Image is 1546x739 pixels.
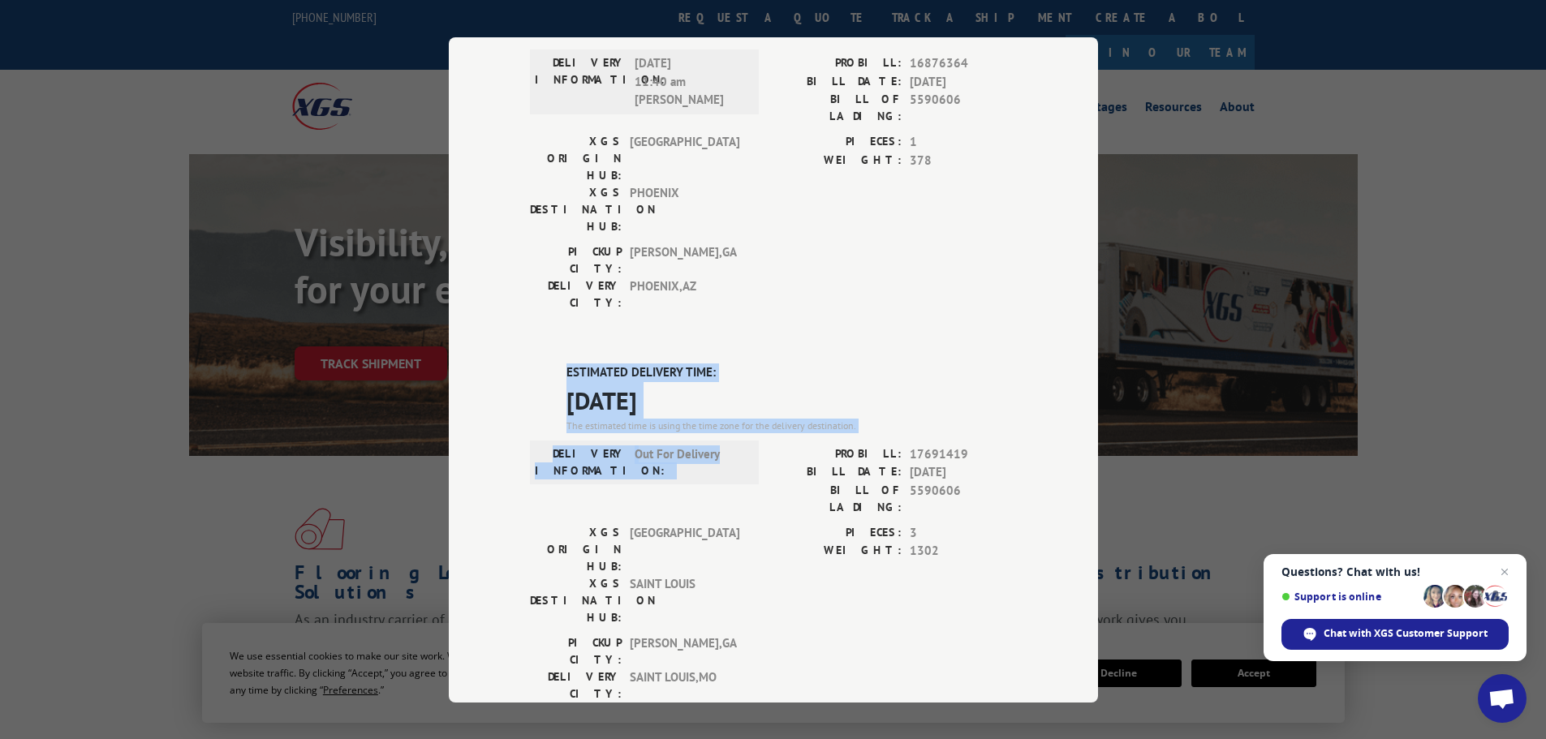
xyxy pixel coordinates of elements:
[1495,562,1514,582] span: Close chat
[910,133,1017,152] span: 1
[910,151,1017,170] span: 378
[773,445,902,463] label: PROBILL:
[635,445,744,479] span: Out For Delivery
[630,133,739,184] span: [GEOGRAPHIC_DATA]
[530,523,622,574] label: XGS ORIGIN HUB:
[530,184,622,235] label: XGS DESTINATION HUB:
[566,381,1017,418] span: [DATE]
[530,243,622,277] label: PICKUP CITY:
[530,133,622,184] label: XGS ORIGIN HUB:
[910,445,1017,463] span: 17691419
[530,574,622,625] label: XGS DESTINATION HUB:
[773,54,902,73] label: PROBILL:
[773,523,902,542] label: PIECES:
[910,463,1017,482] span: [DATE]
[530,634,622,668] label: PICKUP CITY:
[773,151,902,170] label: WEIGHT:
[630,523,739,574] span: [GEOGRAPHIC_DATA]
[910,481,1017,515] span: 5590606
[773,133,902,152] label: PIECES:
[773,542,902,561] label: WEIGHT:
[566,418,1017,432] div: The estimated time is using the time zone for the delivery destination.
[1324,626,1488,641] span: Chat with XGS Customer Support
[773,91,902,125] label: BILL OF LADING:
[1281,565,1509,578] span: Questions? Chat with us!
[910,72,1017,91] span: [DATE]
[566,6,1017,42] span: DELIVERED
[773,463,902,482] label: BILL DATE:
[530,277,622,311] label: DELIVERY CITY:
[630,634,739,668] span: [PERSON_NAME] , GA
[910,542,1017,561] span: 1302
[630,184,739,235] span: PHOENIX
[910,91,1017,125] span: 5590606
[773,72,902,91] label: BILL DATE:
[1281,591,1418,603] span: Support is online
[910,523,1017,542] span: 3
[1478,674,1527,723] div: Open chat
[535,54,627,110] label: DELIVERY INFORMATION:
[635,54,744,110] span: [DATE] 11:40 am [PERSON_NAME]
[530,668,622,702] label: DELIVERY CITY:
[630,243,739,277] span: [PERSON_NAME] , GA
[630,277,739,311] span: PHOENIX , AZ
[630,668,739,702] span: SAINT LOUIS , MO
[535,445,627,479] label: DELIVERY INFORMATION:
[1281,619,1509,650] div: Chat with XGS Customer Support
[630,574,739,625] span: SAINT LOUIS
[566,363,1017,382] label: ESTIMATED DELIVERY TIME:
[910,54,1017,73] span: 16876364
[773,481,902,515] label: BILL OF LADING:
